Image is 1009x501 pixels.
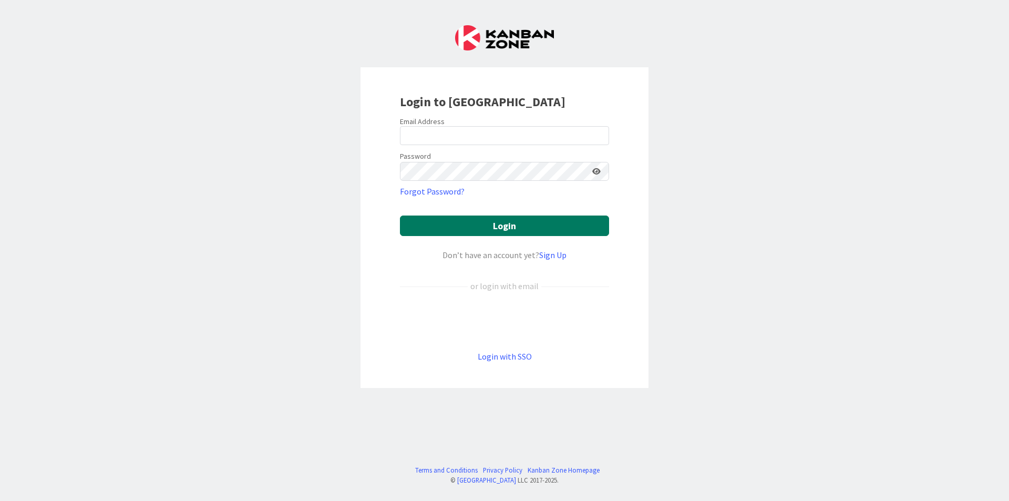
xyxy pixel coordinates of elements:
a: Login with SSO [478,351,532,362]
a: Privacy Policy [483,465,522,475]
a: [GEOGRAPHIC_DATA] [457,476,516,484]
div: or login with email [468,280,541,292]
a: Forgot Password? [400,185,465,198]
div: Don’t have an account yet? [400,249,609,261]
label: Password [400,151,431,162]
label: Email Address [400,117,445,126]
b: Login to [GEOGRAPHIC_DATA] [400,94,565,110]
iframe: Sign in with Google Button [395,310,614,333]
a: Kanban Zone Homepage [528,465,600,475]
button: Login [400,216,609,236]
img: Kanban Zone [455,25,554,50]
a: Sign Up [539,250,567,260]
a: Terms and Conditions [415,465,478,475]
div: © LLC 2017- 2025 . [410,475,600,485]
